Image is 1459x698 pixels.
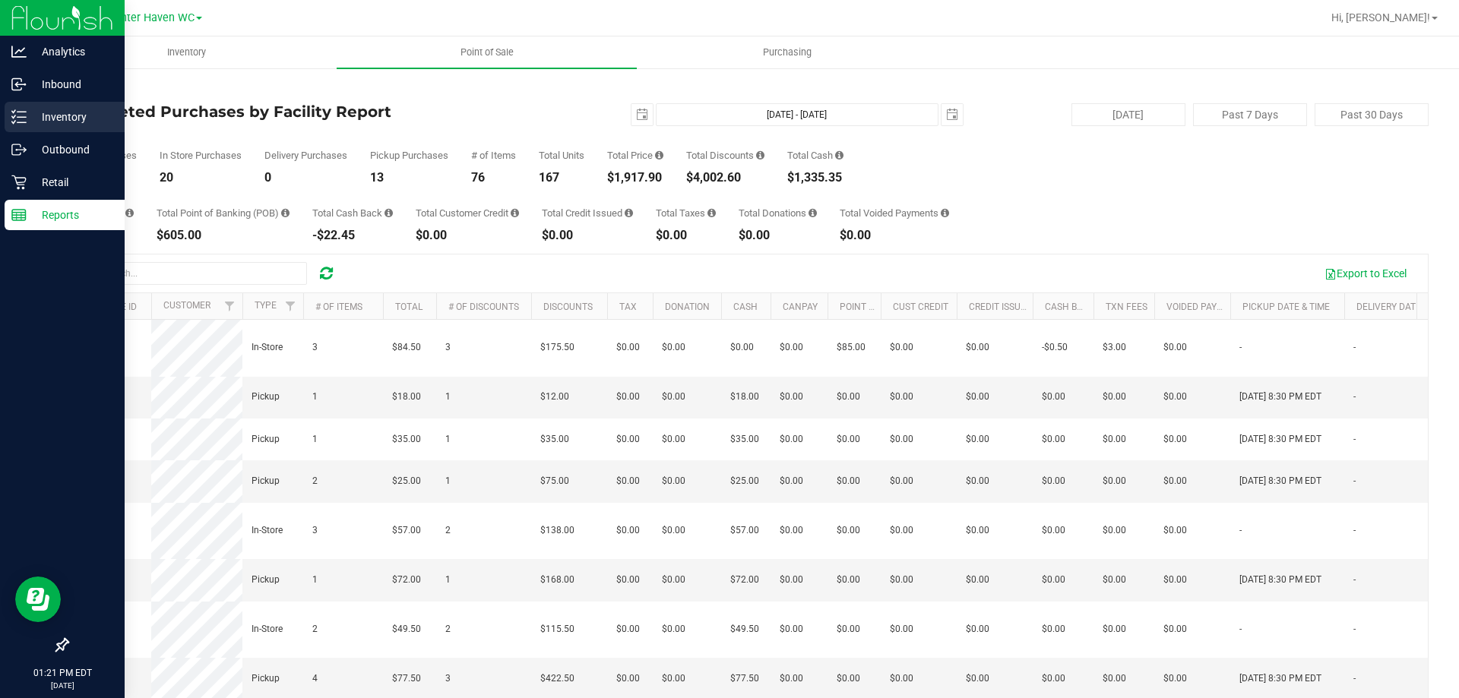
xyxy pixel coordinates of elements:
[385,208,393,218] i: Sum of the cash-back amounts from rounded-up electronic payments for all purchases in the date ra...
[27,75,118,93] p: Inbound
[656,208,716,218] div: Total Taxes
[471,150,516,160] div: # of Items
[1353,671,1356,686] span: -
[616,622,640,636] span: $0.00
[392,474,421,488] span: $25.00
[315,302,362,312] a: # of Items
[1163,474,1187,488] span: $0.00
[662,340,685,355] span: $0.00
[966,390,989,404] span: $0.00
[370,150,448,160] div: Pickup Purchases
[966,340,989,355] span: $0.00
[1239,390,1321,404] span: [DATE] 8:30 PM EDT
[1331,11,1430,24] span: Hi, [PERSON_NAME]!
[1103,622,1126,636] span: $0.00
[1106,302,1147,312] a: Txn Fees
[616,390,640,404] span: $0.00
[835,150,843,160] i: Sum of the successful, non-voided cash payment transactions for all purchases in the date range. ...
[733,302,758,312] a: Cash
[1239,432,1321,447] span: [DATE] 8:30 PM EDT
[27,141,118,159] p: Outbound
[11,175,27,190] inline-svg: Retail
[252,573,280,587] span: Pickup
[540,622,574,636] span: $115.50
[125,208,134,218] i: Sum of the successful, non-voided CanPay payment transactions for all purchases in the date range.
[730,340,754,355] span: $0.00
[942,104,963,125] span: select
[160,172,242,184] div: 20
[616,432,640,447] span: $0.00
[540,573,574,587] span: $168.00
[445,340,451,355] span: 3
[1353,474,1356,488] span: -
[780,671,803,686] span: $0.00
[252,523,283,538] span: In-Store
[1356,302,1421,312] a: Delivery Date
[783,302,818,312] a: CanPay
[395,302,423,312] a: Total
[1163,671,1187,686] span: $0.00
[662,474,685,488] span: $0.00
[837,671,860,686] span: $0.00
[1353,432,1356,447] span: -
[252,432,280,447] span: Pickup
[1353,390,1356,404] span: -
[780,622,803,636] span: $0.00
[1239,474,1321,488] span: [DATE] 8:30 PM EDT
[1163,390,1187,404] span: $0.00
[662,573,685,587] span: $0.00
[780,474,803,488] span: $0.00
[890,671,913,686] span: $0.00
[890,622,913,636] span: $0.00
[7,666,118,680] p: 01:21 PM EDT
[312,622,318,636] span: 2
[312,229,393,242] div: -$22.45
[1103,432,1126,447] span: $0.00
[79,262,307,285] input: Search...
[969,302,1032,312] a: Credit Issued
[252,622,283,636] span: In-Store
[1163,432,1187,447] span: $0.00
[542,208,633,218] div: Total Credit Issued
[780,523,803,538] span: $0.00
[1242,302,1330,312] a: Pickup Date & Time
[1042,573,1065,587] span: $0.00
[15,576,61,622] iframe: Resource center
[607,150,663,160] div: Total Price
[662,622,685,636] span: $0.00
[616,671,640,686] span: $0.00
[157,208,290,218] div: Total Point of Banking (POB)
[837,573,860,587] span: $0.00
[163,300,210,311] a: Customer
[1045,302,1095,312] a: Cash Back
[1353,523,1356,538] span: -
[252,474,280,488] span: Pickup
[392,523,421,538] span: $57.00
[312,671,318,686] span: 4
[656,229,716,242] div: $0.00
[157,229,290,242] div: $605.00
[445,474,451,488] span: 1
[1103,671,1126,686] span: $0.00
[445,390,451,404] span: 1
[890,523,913,538] span: $0.00
[27,173,118,191] p: Retail
[7,680,118,691] p: [DATE]
[730,432,759,447] span: $35.00
[11,109,27,125] inline-svg: Inventory
[392,340,421,355] span: $84.50
[780,432,803,447] span: $0.00
[662,390,685,404] span: $0.00
[147,46,226,59] span: Inventory
[890,340,913,355] span: $0.00
[662,671,685,686] span: $0.00
[890,390,913,404] span: $0.00
[780,340,803,355] span: $0.00
[1353,340,1356,355] span: -
[966,432,989,447] span: $0.00
[445,622,451,636] span: 2
[1042,474,1065,488] span: $0.00
[445,432,451,447] span: 1
[312,523,318,538] span: 3
[440,46,534,59] span: Point of Sale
